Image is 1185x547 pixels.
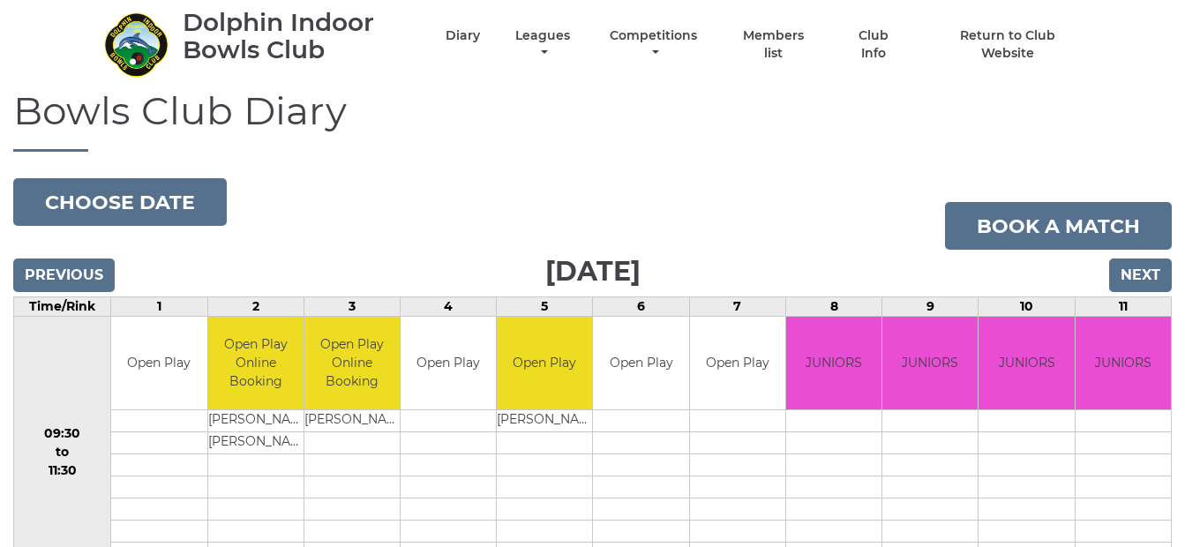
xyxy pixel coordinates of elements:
td: 9 [882,297,979,317]
td: [PERSON_NAME] [497,409,592,431]
td: 8 [785,297,881,317]
input: Next [1109,259,1172,292]
a: Club Info [845,27,903,62]
td: Open Play [690,317,785,409]
div: Dolphin Indoor Bowls Club [183,9,415,64]
td: Open Play Online Booking [208,317,304,409]
h1: Bowls Club Diary [13,89,1172,152]
td: Open Play Online Booking [304,317,400,409]
td: JUNIORS [882,317,978,409]
td: Open Play [111,317,206,409]
td: JUNIORS [1076,317,1171,409]
td: 11 [1075,297,1171,317]
a: Return to Club Website [933,27,1082,62]
a: Leagues [511,27,574,62]
td: 5 [497,297,593,317]
img: Dolphin Indoor Bowls Club [103,11,169,78]
a: Book a match [945,202,1172,250]
td: Open Play [401,317,496,409]
td: 4 [401,297,497,317]
td: Open Play [593,317,688,409]
td: 7 [689,297,785,317]
td: Time/Rink [14,297,111,317]
td: JUNIORS [786,317,881,409]
a: Competitions [606,27,702,62]
td: 6 [593,297,689,317]
a: Members list [732,27,814,62]
button: Choose date [13,178,227,226]
a: Diary [446,27,480,44]
td: Open Play [497,317,592,409]
input: Previous [13,259,115,292]
td: [PERSON_NAME] [208,409,304,431]
td: 1 [111,297,207,317]
td: [PERSON_NAME] [304,409,400,431]
td: 3 [304,297,400,317]
td: 10 [979,297,1075,317]
td: JUNIORS [979,317,1074,409]
td: 2 [207,297,304,317]
td: [PERSON_NAME] [208,431,304,453]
